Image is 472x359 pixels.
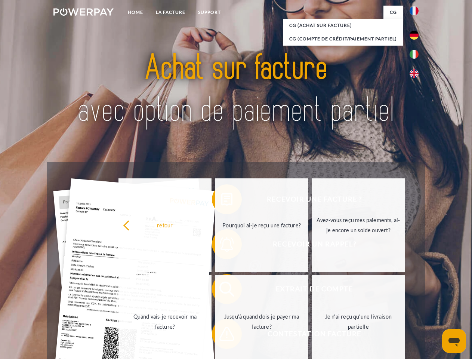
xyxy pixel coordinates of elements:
img: de [410,31,419,40]
a: Avez-vous reçu mes paiements, ai-je encore un solde ouvert? [312,178,405,272]
iframe: Bouton de lancement de la fenêtre de messagerie [442,329,466,353]
a: Support [192,6,227,19]
div: Je n'ai reçu qu'une livraison partielle [316,312,400,332]
img: logo-powerpay-white.svg [53,8,114,16]
div: retour [123,220,207,230]
a: CG [383,6,403,19]
a: CG (achat sur facture) [283,19,403,32]
div: Avez-vous reçu mes paiements, ai-je encore un solde ouvert? [316,215,400,235]
img: title-powerpay_fr.svg [71,36,401,143]
img: it [410,50,419,59]
div: Quand vais-je recevoir ma facture? [123,312,207,332]
img: fr [410,6,419,15]
img: en [410,69,419,78]
a: LA FACTURE [149,6,192,19]
div: Pourquoi ai-je reçu une facture? [220,220,304,230]
div: Jusqu'à quand dois-je payer ma facture? [220,312,304,332]
a: Home [121,6,149,19]
a: CG (Compte de crédit/paiement partiel) [283,32,403,46]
